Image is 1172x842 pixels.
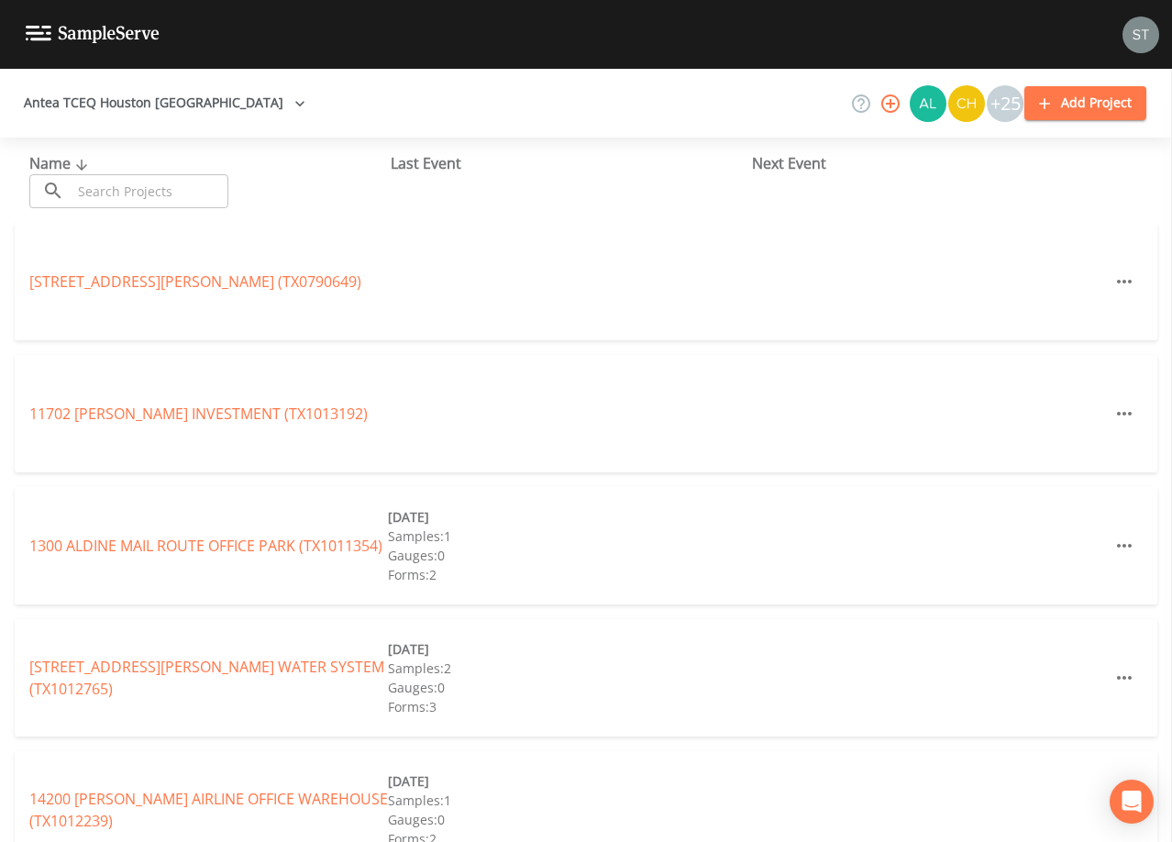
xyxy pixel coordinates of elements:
[29,404,368,424] a: 11702 [PERSON_NAME] INVESTMENT (TX1013192)
[910,85,946,122] img: 30a13df2a12044f58df5f6b7fda61338
[947,85,986,122] div: Charles Medina
[1122,17,1159,53] img: cb9926319991c592eb2b4c75d39c237f
[388,526,746,546] div: Samples: 1
[388,678,746,697] div: Gauges: 0
[388,697,746,716] div: Forms: 3
[987,85,1023,122] div: +25
[1110,780,1154,824] div: Open Intercom Messenger
[388,791,746,810] div: Samples: 1
[29,153,93,173] span: Name
[388,639,746,659] div: [DATE]
[391,152,752,174] div: Last Event
[388,771,746,791] div: [DATE]
[26,26,160,43] img: logo
[29,536,382,556] a: 1300 ALDINE MAIL ROUTE OFFICE PARK (TX1011354)
[29,789,388,831] a: 14200 [PERSON_NAME] AIRLINE OFFICE WAREHOUSE (TX1012239)
[388,810,746,829] div: Gauges: 0
[29,271,361,292] a: [STREET_ADDRESS][PERSON_NAME] (TX0790649)
[1024,86,1146,120] button: Add Project
[17,86,313,120] button: Antea TCEQ Houston [GEOGRAPHIC_DATA]
[388,507,746,526] div: [DATE]
[388,659,746,678] div: Samples: 2
[388,546,746,565] div: Gauges: 0
[29,657,384,699] a: [STREET_ADDRESS][PERSON_NAME] WATER SYSTEM (TX1012765)
[388,565,746,584] div: Forms: 2
[752,152,1113,174] div: Next Event
[909,85,947,122] div: Alaina Hahn
[72,174,228,208] input: Search Projects
[948,85,985,122] img: c74b8b8b1c7a9d34f67c5e0ca157ed15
